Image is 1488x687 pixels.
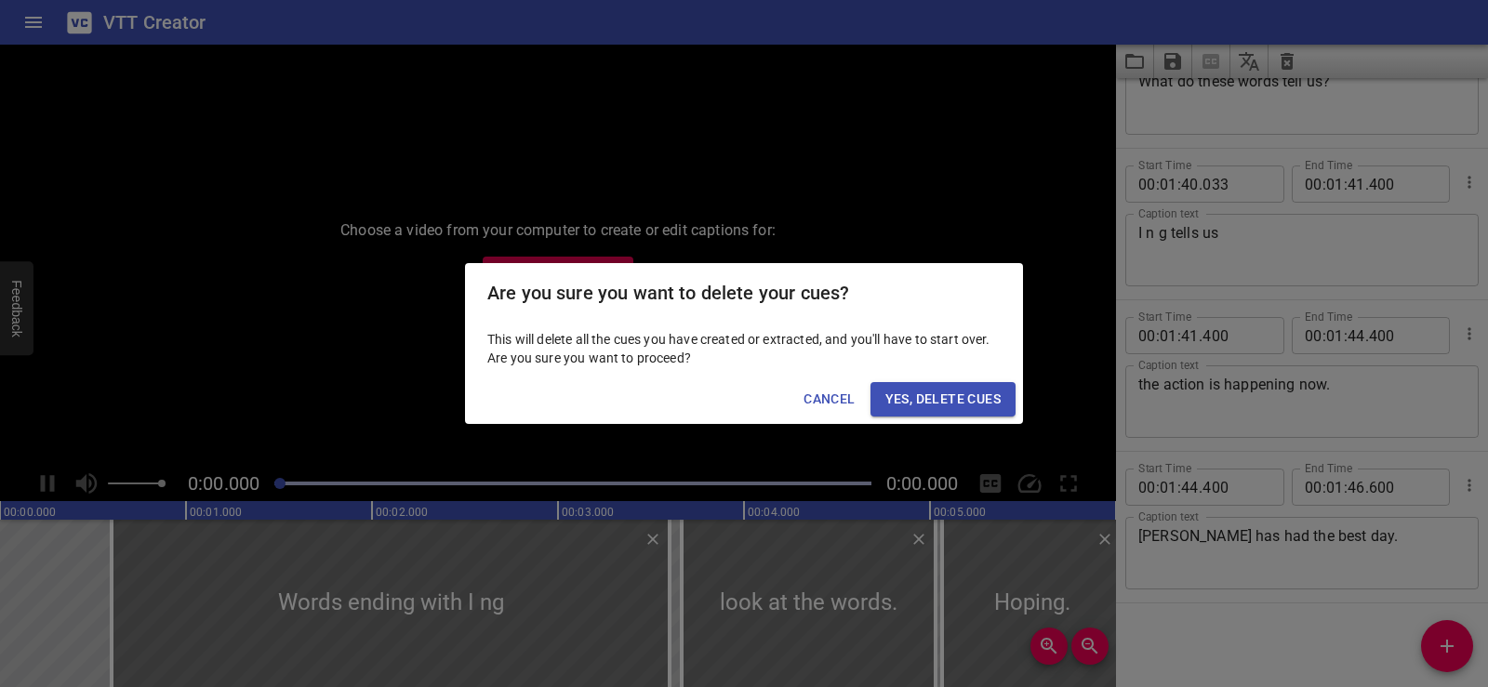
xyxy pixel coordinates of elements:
h2: Are you sure you want to delete your cues? [487,278,1001,308]
button: Cancel [796,382,862,416]
span: Yes, Delete Cues [885,388,1001,411]
button: Yes, Delete Cues [870,382,1016,416]
div: This will delete all the cues you have created or extracted, and you'll have to start over. Are y... [465,323,1023,375]
span: Cancel [804,388,855,411]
